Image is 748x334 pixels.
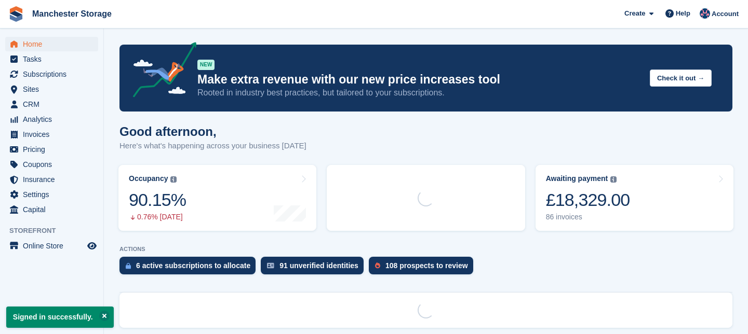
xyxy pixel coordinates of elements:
a: menu [5,202,98,217]
span: Coupons [23,157,85,172]
img: icon-info-grey-7440780725fd019a000dd9b08b2336e03edf1995a4989e88bcd33f0948082b44.svg [610,176,617,183]
a: menu [5,82,98,96]
span: Analytics [23,112,85,127]
a: menu [5,142,98,157]
img: icon-info-grey-7440780725fd019a000dd9b08b2336e03edf1995a4989e88bcd33f0948082b44.svg [170,176,177,183]
img: active_subscription_to_allocate_icon-d502201f5373d7db506a760aba3b589e785aa758c864c3986d89f69b8ff3... [126,262,131,269]
a: 91 unverified identities [261,257,369,280]
a: menu [5,67,98,81]
a: menu [5,37,98,51]
span: Capital [23,202,85,217]
p: Signed in successfully. [6,307,114,328]
img: prospect-51fa495bee0391a8d652442698ab0144808aea92771e9ea1ae160a38d050c398.svg [375,262,380,269]
a: menu [5,127,98,142]
div: 90.15% [129,189,186,211]
p: ACTIONS [119,246,732,253]
span: Tasks [23,52,85,66]
p: Rooted in industry best practices, but tailored to your subscriptions. [197,87,642,99]
span: Create [624,8,645,19]
a: menu [5,97,98,112]
a: menu [5,52,98,66]
a: 108 prospects to review [369,257,478,280]
img: price-adjustments-announcement-icon-8257ccfd72463d97f412b2fc003d46551f7dbcb40ab6d574587a9cd5c0d94... [124,42,197,101]
span: Settings [23,187,85,202]
a: Preview store [86,240,98,252]
a: menu [5,112,98,127]
p: Make extra revenue with our new price increases tool [197,72,642,87]
a: Manchester Storage [28,5,116,22]
div: 86 invoices [546,213,630,221]
span: Sites [23,82,85,96]
a: menu [5,187,98,202]
a: Occupancy 90.15% 0.76% [DATE] [118,165,316,231]
a: menu [5,172,98,187]
img: verify_identity-adf6edd0f0f0b5bbfe63781bf79b02c33cf7c696d77639b501bdc392416b5a36.svg [267,262,274,269]
a: Awaiting payment £18,329.00 86 invoices [536,165,733,231]
div: 6 active subscriptions to allocate [136,261,250,270]
span: Help [676,8,690,19]
a: menu [5,239,98,253]
span: Storefront [9,226,103,236]
div: 0.76% [DATE] [129,213,186,221]
span: Pricing [23,142,85,157]
a: menu [5,157,98,172]
span: Account [712,9,739,19]
div: 91 unverified identities [279,261,358,270]
div: £18,329.00 [546,189,630,211]
a: 6 active subscriptions to allocate [119,257,261,280]
div: NEW [197,60,215,70]
span: Subscriptions [23,67,85,81]
div: Awaiting payment [546,174,608,183]
span: Home [23,37,85,51]
div: Occupancy [129,174,168,183]
span: CRM [23,97,85,112]
div: 108 prospects to review [385,261,468,270]
button: Check it out → [650,69,712,87]
h1: Good afternoon, [119,124,306,138]
span: Invoices [23,127,85,142]
span: Insurance [23,172,85,187]
span: Online Store [23,239,85,253]
p: Here's what's happening across your business [DATE] [119,140,306,152]
img: stora-icon-8386f47178a22dfd0bd8f6a31ec36ba5ce8667c1dd55bd0f319d3a0aa187defe.svg [8,6,24,22]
